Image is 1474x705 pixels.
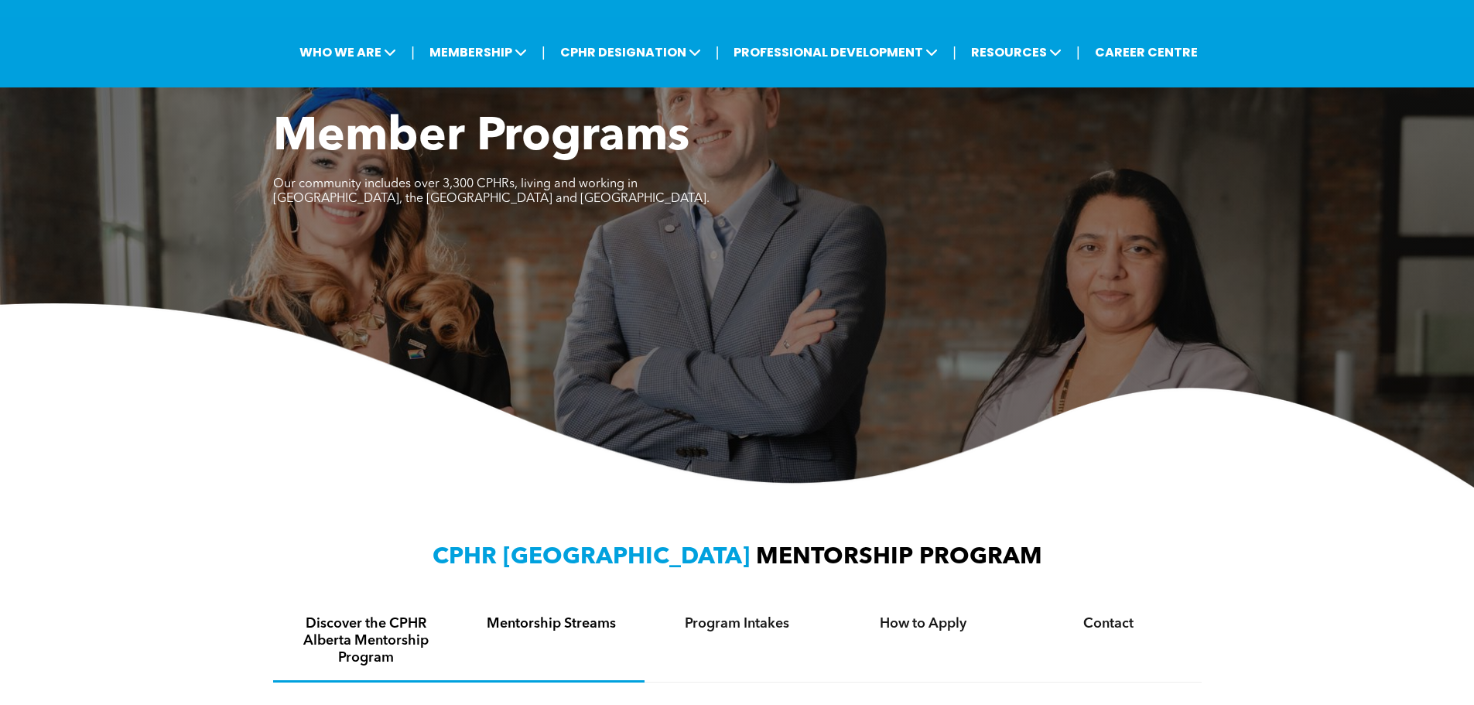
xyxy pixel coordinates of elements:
[433,546,750,569] span: CPHR [GEOGRAPHIC_DATA]
[716,36,720,68] li: |
[952,36,956,68] li: |
[425,38,532,67] span: MEMBERSHIP
[1030,615,1188,632] h4: Contact
[411,36,415,68] li: |
[1090,38,1202,67] a: CAREER CENTRE
[287,615,445,666] h4: Discover the CPHR Alberta Mentorship Program
[966,38,1066,67] span: RESOURCES
[844,615,1002,632] h4: How to Apply
[756,546,1042,569] span: MENTORSHIP PROGRAM
[273,178,710,205] span: Our community includes over 3,300 CPHRs, living and working in [GEOGRAPHIC_DATA], the [GEOGRAPHIC...
[556,38,706,67] span: CPHR DESIGNATION
[295,38,401,67] span: WHO WE ARE
[273,115,689,161] span: Member Programs
[729,38,942,67] span: PROFESSIONAL DEVELOPMENT
[542,36,545,68] li: |
[473,615,631,632] h4: Mentorship Streams
[1076,36,1080,68] li: |
[658,615,816,632] h4: Program Intakes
